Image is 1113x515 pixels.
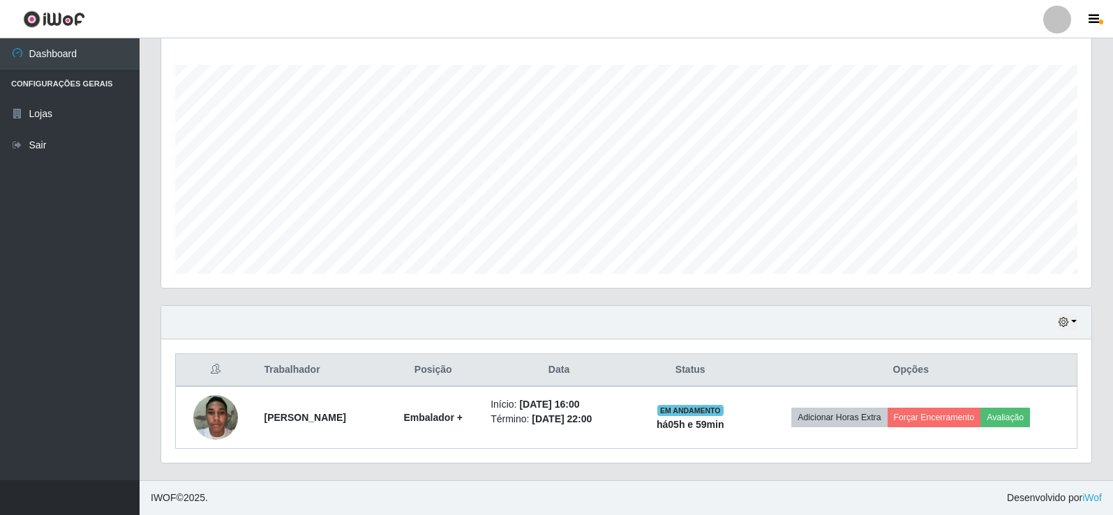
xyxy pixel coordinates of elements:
[636,354,745,387] th: Status
[888,408,981,427] button: Forçar Encerramento
[193,387,238,447] img: 1752181822645.jpeg
[1007,491,1102,505] span: Desenvolvido por
[151,492,177,503] span: IWOF
[255,354,384,387] th: Trabalhador
[23,10,85,28] img: CoreUI Logo
[745,354,1077,387] th: Opções
[491,397,627,412] li: Início:
[532,413,592,424] time: [DATE] 22:00
[384,354,482,387] th: Posição
[151,491,208,505] span: © 2025 .
[657,405,724,416] span: EM ANDAMENTO
[1082,492,1102,503] a: iWof
[264,412,345,423] strong: [PERSON_NAME]
[519,399,579,410] time: [DATE] 16:00
[482,354,636,387] th: Data
[491,412,627,426] li: Término:
[980,408,1030,427] button: Avaliação
[657,419,724,430] strong: há 05 h e 59 min
[403,412,462,423] strong: Embalador +
[791,408,887,427] button: Adicionar Horas Extra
